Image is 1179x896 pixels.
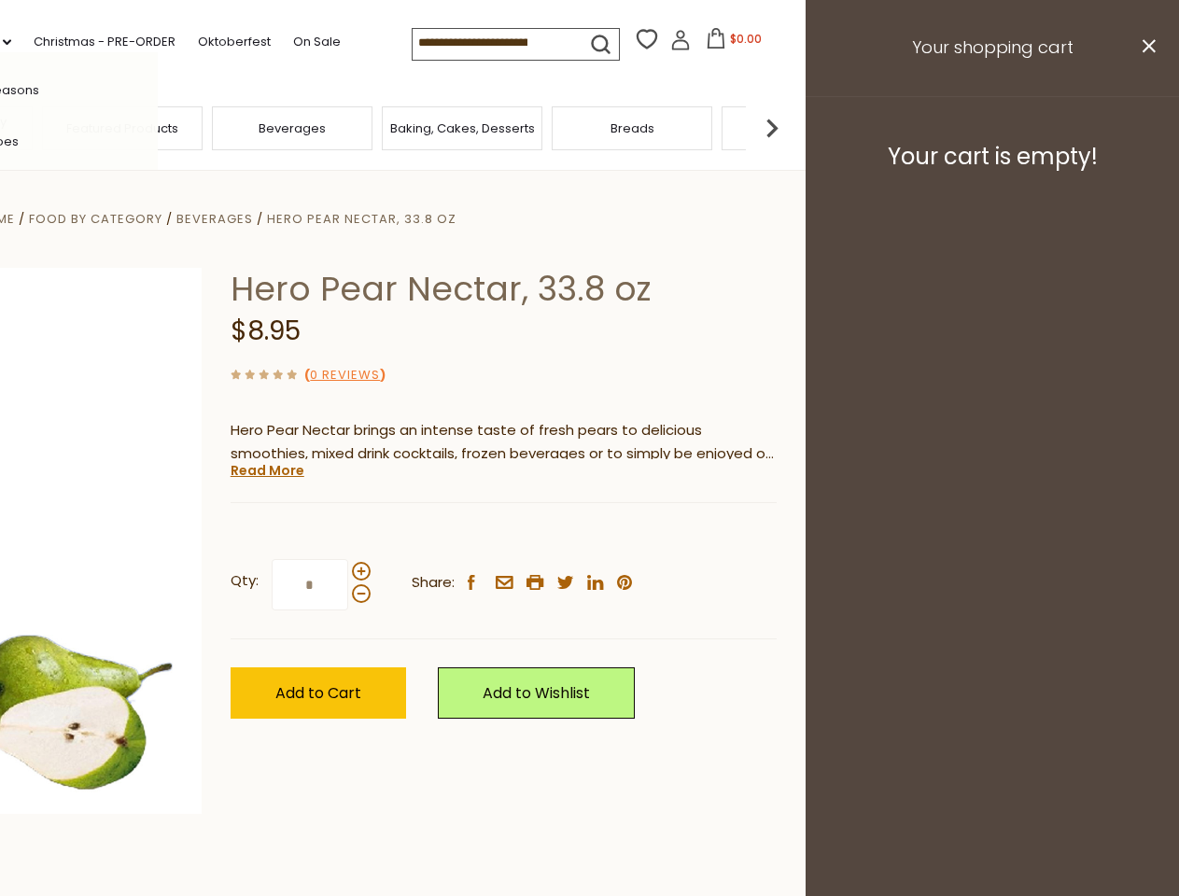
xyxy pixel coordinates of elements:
a: Add to Wishlist [438,667,635,719]
button: $0.00 [695,28,774,56]
h1: Hero Pear Nectar, 33.8 oz [231,268,777,310]
span: Add to Cart [275,682,361,704]
a: 0 Reviews [310,366,380,385]
a: Hero Pear Nectar, 33.8 oz [267,210,456,228]
a: Read More [231,461,304,480]
strong: Qty: [231,569,259,593]
h3: Your cart is empty! [829,143,1156,171]
span: $0.00 [730,31,762,47]
a: Oktoberfest [198,32,271,52]
span: Share: [412,571,455,595]
span: ( ) [304,366,386,384]
img: next arrow [753,109,791,147]
a: Breads [611,121,654,135]
input: Qty: [272,559,348,610]
a: Christmas - PRE-ORDER [34,32,175,52]
a: On Sale [293,32,341,52]
a: Baking, Cakes, Desserts [390,121,535,135]
p: Hero Pear Nectar brings an intense taste of fresh pears to delicious smoothies, mixed drink cockt... [231,419,777,466]
span: $8.95 [231,313,301,349]
a: Beverages [259,121,326,135]
a: Food By Category [29,210,162,228]
button: Add to Cart [231,667,406,719]
a: Beverages [176,210,253,228]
